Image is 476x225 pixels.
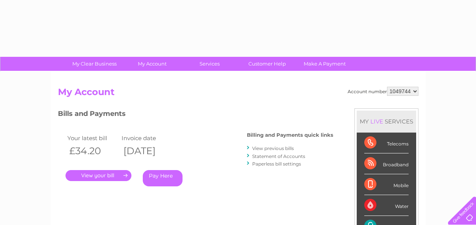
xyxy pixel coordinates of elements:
th: [DATE] [120,143,174,159]
th: £34.20 [66,143,120,159]
a: Services [178,57,241,71]
a: Statement of Accounts [252,153,305,159]
div: LIVE [369,118,385,125]
div: Telecoms [364,133,409,153]
a: Customer Help [236,57,298,71]
a: My Account [121,57,183,71]
div: MY SERVICES [357,111,416,132]
a: View previous bills [252,145,294,151]
a: Paperless bill settings [252,161,301,167]
h2: My Account [58,87,418,101]
h4: Billing and Payments quick links [247,132,333,138]
div: Broadband [364,153,409,174]
a: Make A Payment [293,57,356,71]
div: Account number [348,87,418,96]
td: Your latest bill [66,133,120,143]
a: Pay Here [143,170,183,186]
div: Mobile [364,174,409,195]
td: Invoice date [120,133,174,143]
a: . [66,170,131,181]
h3: Bills and Payments [58,108,333,122]
div: Water [364,195,409,216]
a: My Clear Business [63,57,126,71]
